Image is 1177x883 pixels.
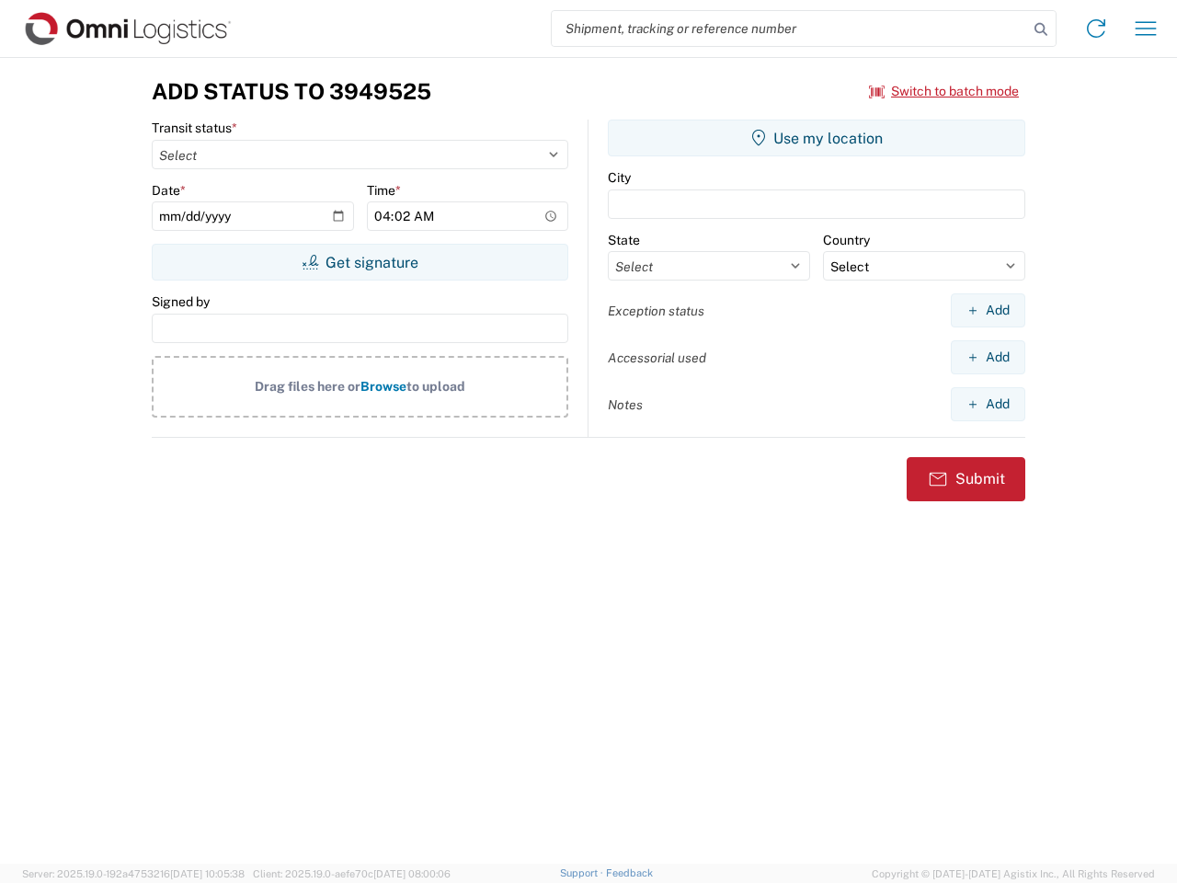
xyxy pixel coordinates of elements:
[951,340,1025,374] button: Add
[872,866,1155,882] span: Copyright © [DATE]-[DATE] Agistix Inc., All Rights Reserved
[152,78,431,105] h3: Add Status to 3949525
[608,396,643,413] label: Notes
[608,120,1025,156] button: Use my location
[360,379,406,394] span: Browse
[560,867,606,878] a: Support
[406,379,465,394] span: to upload
[152,244,568,281] button: Get signature
[951,387,1025,421] button: Add
[367,182,401,199] label: Time
[22,868,245,879] span: Server: 2025.19.0-192a4753216
[907,457,1025,501] button: Submit
[170,868,245,879] span: [DATE] 10:05:38
[608,232,640,248] label: State
[373,868,451,879] span: [DATE] 08:00:06
[608,350,706,366] label: Accessorial used
[152,120,237,136] label: Transit status
[608,303,704,319] label: Exception status
[253,868,451,879] span: Client: 2025.19.0-aefe70c
[552,11,1028,46] input: Shipment, tracking or reference number
[951,293,1025,327] button: Add
[152,293,210,310] label: Signed by
[152,182,186,199] label: Date
[255,379,360,394] span: Drag files here or
[823,232,870,248] label: Country
[869,76,1019,107] button: Switch to batch mode
[608,169,631,186] label: City
[606,867,653,878] a: Feedback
